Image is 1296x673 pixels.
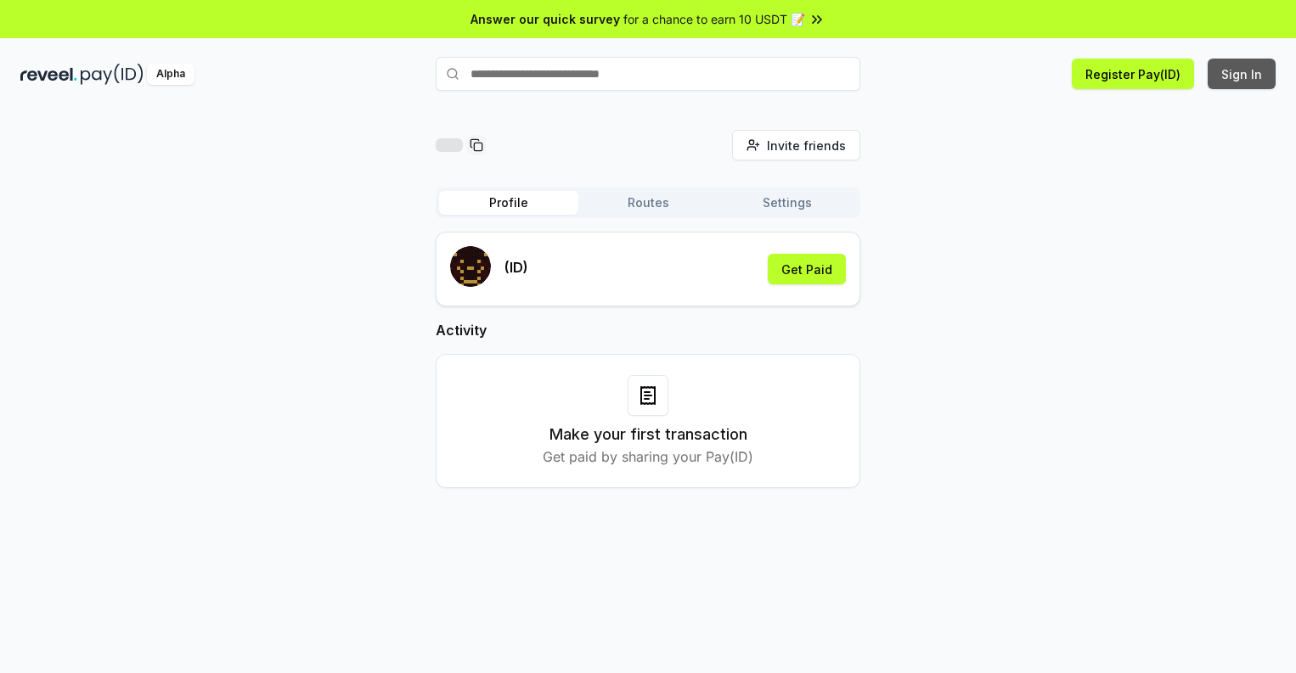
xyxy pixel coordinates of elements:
[436,320,860,340] h2: Activity
[578,191,718,215] button: Routes
[767,137,846,154] span: Invite friends
[1072,59,1194,89] button: Register Pay(ID)
[718,191,857,215] button: Settings
[732,130,860,160] button: Invite friends
[543,446,753,467] p: Get paid by sharing your Pay(ID)
[623,10,805,28] span: for a chance to earn 10 USDT 📝
[768,254,846,284] button: Get Paid
[81,64,144,85] img: pay_id
[439,191,578,215] button: Profile
[504,257,528,278] p: (ID)
[147,64,194,85] div: Alpha
[1208,59,1276,89] button: Sign In
[549,423,747,446] h3: Make your first transaction
[20,64,77,85] img: reveel_dark
[471,10,620,28] span: Answer our quick survey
